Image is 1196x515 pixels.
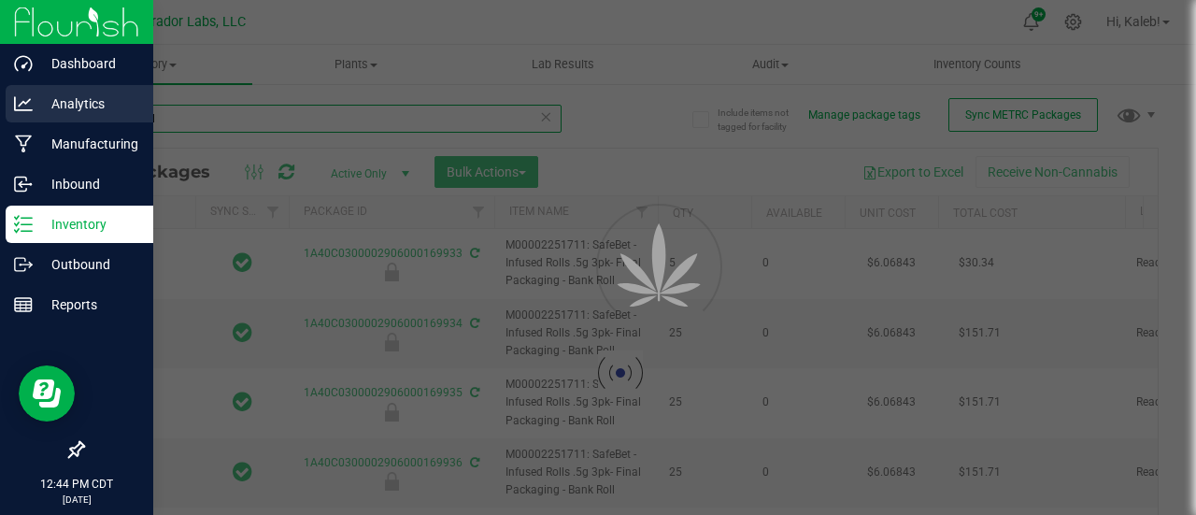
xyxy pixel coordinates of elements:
p: Inbound [33,173,145,195]
iframe: Resource center [19,365,75,422]
p: Manufacturing [33,133,145,155]
inline-svg: Manufacturing [14,135,33,153]
inline-svg: Dashboard [14,54,33,73]
inline-svg: Inbound [14,175,33,193]
p: 12:44 PM CDT [8,476,145,493]
p: Reports [33,293,145,316]
p: [DATE] [8,493,145,507]
inline-svg: Outbound [14,255,33,274]
inline-svg: Inventory [14,215,33,234]
inline-svg: Reports [14,295,33,314]
p: Outbound [33,253,145,276]
p: Inventory [33,213,145,236]
inline-svg: Analytics [14,94,33,113]
p: Analytics [33,93,145,115]
p: Dashboard [33,52,145,75]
